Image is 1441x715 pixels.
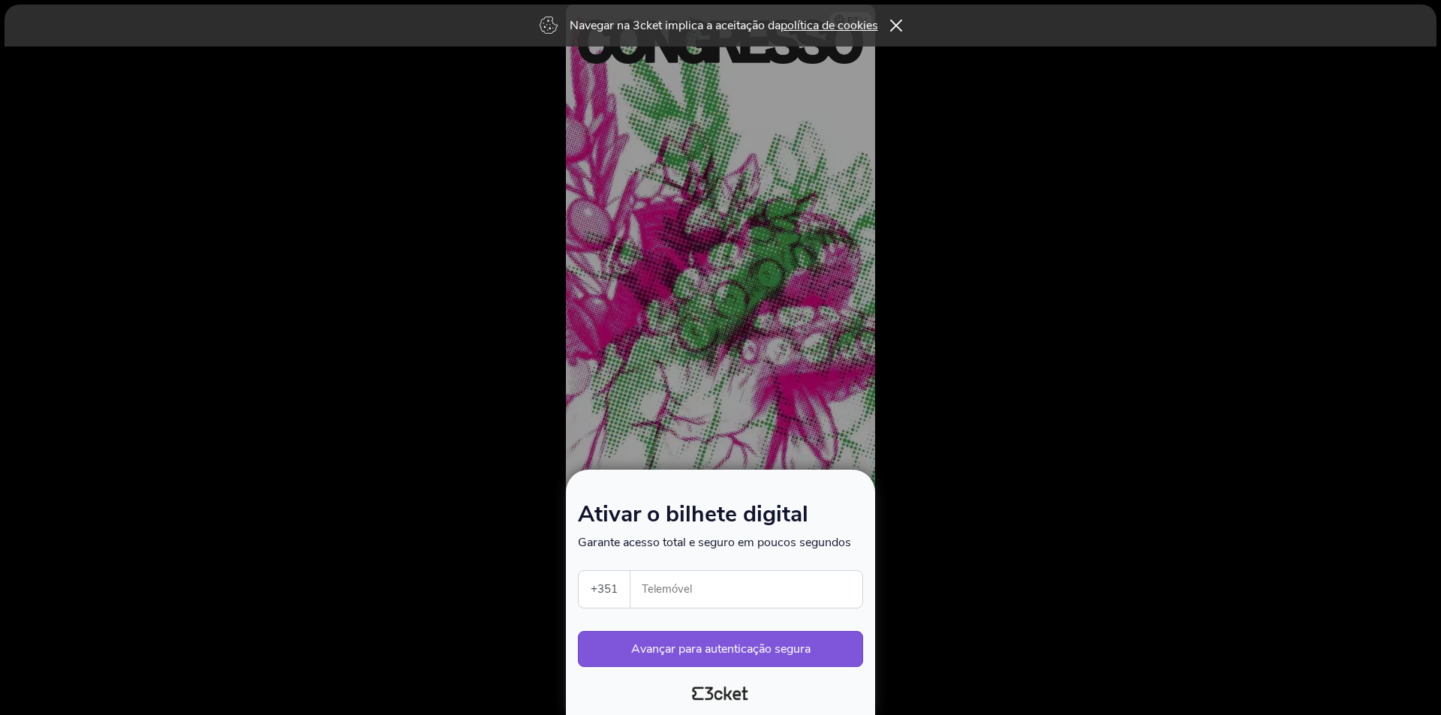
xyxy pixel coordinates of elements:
p: Garante acesso total e seguro em poucos segundos [578,534,863,551]
h1: Ativar o bilhete digital [578,504,863,534]
p: Navegar na 3cket implica a aceitação da [570,17,878,34]
input: Telemóvel [642,571,862,608]
button: Avançar para autenticação segura [578,631,863,667]
label: Telemóvel [630,571,864,608]
a: política de cookies [781,17,878,34]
